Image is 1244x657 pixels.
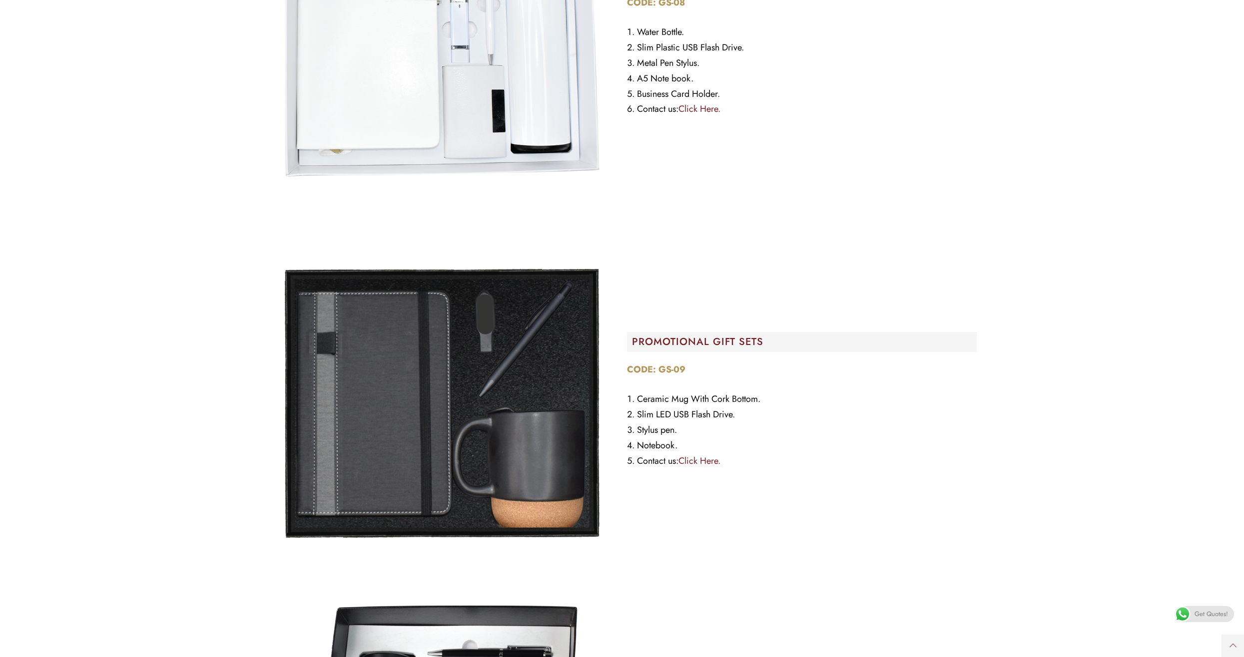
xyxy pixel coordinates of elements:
li: Stylus pen. [627,422,977,438]
div: Image Carousel [267,229,617,578]
img: gs-09 [267,229,617,578]
li: Contact us: [627,453,977,469]
a: Click Here. [678,102,720,115]
h2: PROMOTIONAL GIFT SETS [632,337,977,347]
li: Contact us: [627,101,977,117]
span: Get Quotes! [1195,606,1228,622]
li: Ceramic Mug With Cork Bottom. [627,391,977,407]
li: Slim LED USB Flash Drive. [627,407,977,422]
li: Water Bottle. [627,24,977,40]
li: Metal Pen Stylus. [627,55,977,71]
li: Business Card Holder. [627,86,977,102]
li: Notebook. [627,438,977,453]
a: Click Here. [678,454,720,467]
li: Slim Plastic USB Flash Drive. [627,40,977,55]
strong: CODE: GS-09 [627,363,685,376]
li: A5 Note book. [627,71,977,86]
